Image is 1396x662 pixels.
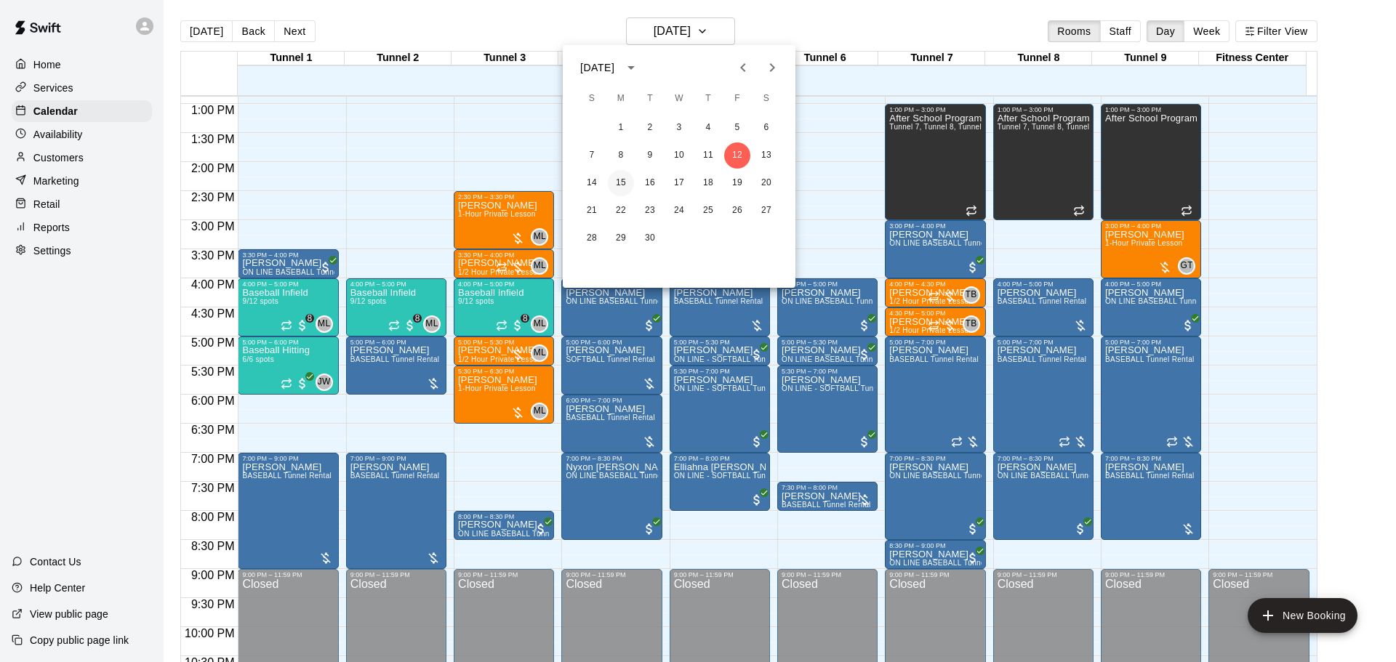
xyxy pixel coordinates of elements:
[666,115,692,141] button: 3
[758,53,787,82] button: Next month
[608,84,634,113] span: Monday
[580,60,614,76] div: [DATE]
[753,142,779,169] button: 13
[729,53,758,82] button: Previous month
[637,225,663,251] button: 30
[579,84,605,113] span: Sunday
[608,225,634,251] button: 29
[753,170,779,196] button: 20
[637,84,663,113] span: Tuesday
[666,198,692,224] button: 24
[666,142,692,169] button: 10
[753,84,779,113] span: Saturday
[579,225,605,251] button: 28
[724,142,750,169] button: 12
[695,198,721,224] button: 25
[637,198,663,224] button: 23
[619,55,643,80] button: calendar view is open, switch to year view
[724,198,750,224] button: 26
[666,84,692,113] span: Wednesday
[608,115,634,141] button: 1
[724,115,750,141] button: 5
[637,170,663,196] button: 16
[753,115,779,141] button: 6
[608,142,634,169] button: 8
[579,142,605,169] button: 7
[695,170,721,196] button: 18
[753,198,779,224] button: 27
[608,170,634,196] button: 15
[666,170,692,196] button: 17
[695,142,721,169] button: 11
[695,84,721,113] span: Thursday
[724,84,750,113] span: Friday
[695,115,721,141] button: 4
[579,170,605,196] button: 14
[637,115,663,141] button: 2
[724,170,750,196] button: 19
[637,142,663,169] button: 9
[579,198,605,224] button: 21
[608,198,634,224] button: 22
